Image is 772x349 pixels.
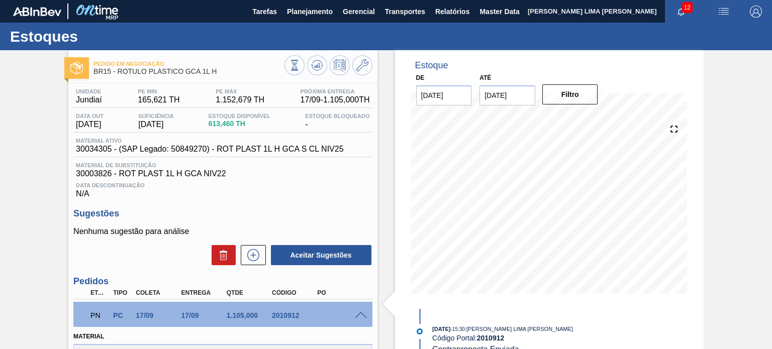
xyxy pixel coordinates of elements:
[269,289,319,296] div: Código
[138,113,173,119] span: Suficiência
[76,95,102,104] span: Jundiaí
[76,182,369,188] span: Data Descontinuação
[416,85,472,105] input: dd/mm/yyyy
[88,304,111,326] div: Pedido em Negociação
[236,245,266,265] div: Nova sugestão
[479,6,519,18] span: Master Data
[284,55,305,75] button: Visão Geral dos Estoques
[93,61,284,67] span: Pedido em Negociação
[542,84,598,104] button: Filtro
[385,6,425,18] span: Transportes
[224,289,274,296] div: Qtde
[209,120,270,128] span: 613,460 TH
[133,311,183,319] div: 17/09/2025
[307,55,327,75] button: Atualizar Gráfico
[70,62,83,74] img: Ícone
[138,88,179,94] span: PE MIN
[111,289,133,296] div: Tipo
[13,7,61,16] img: TNhmsLtSVTkK8tSr43FrP2fwEKptu5GPRR3wAAAABJRU5ErkJggg==
[718,6,730,18] img: userActions
[76,162,369,168] span: Material de Substituição
[479,74,491,81] label: Até
[76,120,104,129] span: [DATE]
[207,245,236,265] div: Excluir Sugestões
[465,326,573,332] span: : [PERSON_NAME] LIMA [PERSON_NAME]
[90,311,108,319] p: PN
[315,289,364,296] div: PO
[76,113,104,119] span: Data out
[352,55,372,75] button: Ir ao Master Data / Geral
[330,55,350,75] button: Programar Estoque
[73,178,372,198] div: N/A
[305,113,369,119] span: Estoque Bloqueado
[88,289,111,296] div: Etapa
[138,120,173,129] span: [DATE]
[417,328,423,334] img: atual
[73,227,372,236] p: Nenhuma sugestão para análise
[133,289,183,296] div: Coleta
[479,85,535,105] input: dd/mm/yyyy
[682,2,693,13] span: 12
[301,95,370,104] span: 17/09 - 1.105,000 TH
[301,88,370,94] span: Próxima Entrega
[76,88,102,94] span: Unidade
[303,113,372,129] div: -
[343,6,375,18] span: Gerencial
[252,6,277,18] span: Tarefas
[10,31,188,42] h1: Estoques
[73,333,104,340] label: Material
[451,326,465,332] span: - 15:30
[76,169,369,178] span: 30003826 - ROT PLAST 1L H GCA NIV22
[271,245,371,265] button: Aceitar Sugestões
[432,326,450,332] span: [DATE]
[665,5,697,19] button: Notificações
[216,88,264,94] span: PE MAX
[287,6,333,18] span: Planejamento
[138,95,179,104] span: 165,621 TH
[435,6,469,18] span: Relatórios
[93,68,284,75] span: BR15 - RÓTULO PLÁSTICO GCA 1L H
[269,311,319,319] div: 2010912
[73,208,372,219] h3: Sugestões
[432,334,671,342] div: Código Portal:
[73,276,372,287] h3: Pedidos
[76,138,343,144] span: Material ativo
[224,311,274,319] div: 1.105,000
[416,74,425,81] label: De
[266,244,372,266] div: Aceitar Sugestões
[415,60,448,71] div: Estoque
[76,145,343,154] span: 30034305 - (SAP Legado: 50849270) - ROT PLAST 1L H GCA S CL NIV25
[179,289,229,296] div: Entrega
[750,6,762,18] img: Logout
[209,113,270,119] span: Estoque Disponível
[111,311,133,319] div: Pedido de Compra
[179,311,229,319] div: 17/09/2025
[477,334,505,342] strong: 2010912
[216,95,264,104] span: 1.152,679 TH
